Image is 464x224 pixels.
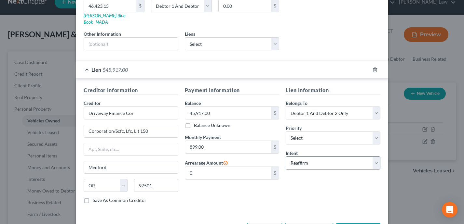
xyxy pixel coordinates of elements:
[84,161,178,174] input: Enter city...
[84,31,121,37] label: Other Information
[84,86,178,94] h5: Creditor Information
[286,150,298,156] label: Intent
[185,167,271,179] input: 0.00
[185,159,228,167] label: Arrearage Amount
[84,125,178,137] input: Enter address...
[185,134,221,141] label: Monthly Payment
[84,100,101,106] span: Creditor
[185,86,280,94] h5: Payment Information
[84,143,178,156] input: Apt, Suite, etc...
[286,125,302,131] span: Priority
[271,141,279,153] div: $
[185,100,201,106] label: Balance
[96,19,108,25] a: NADA
[84,106,178,119] input: Search creditor by name...
[194,122,230,129] label: Balance Unknown
[271,107,279,119] div: $
[93,197,146,204] label: Save As Common Creditor
[185,107,271,119] input: 0.00
[102,67,128,73] span: $45,917.00
[271,167,279,179] div: $
[185,141,271,153] input: 0.00
[91,67,101,73] span: Lien
[442,202,457,218] div: Open Intercom Messenger
[84,13,125,25] a: [PERSON_NAME] Blue Book
[134,179,178,192] input: Enter zip...
[286,100,307,106] span: Belongs To
[84,38,178,50] input: (optional)
[286,86,380,94] h5: Lien Information
[185,31,195,37] label: Liens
